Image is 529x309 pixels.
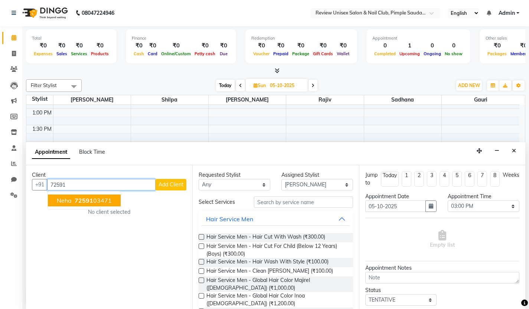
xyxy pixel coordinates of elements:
[193,41,217,50] div: ₹0
[365,193,437,200] div: Appointment Date
[217,41,230,50] div: ₹0
[335,41,351,50] div: ₹0
[55,51,69,56] span: Sales
[26,95,53,103] div: Stylist
[159,181,183,188] span: Add Client
[365,200,426,212] input: yyyy-mm-dd
[132,41,146,50] div: ₹0
[477,171,487,187] li: 7
[32,51,55,56] span: Expenses
[146,51,159,56] span: Card
[50,208,169,216] div: No client selected
[206,215,253,223] div: Hair Service Men
[365,171,378,187] div: Jump to
[364,95,441,104] span: Sadhana
[206,258,329,267] span: Hair Service Men - Hair Wash With Style (₹100.00)
[290,51,311,56] span: Package
[69,51,89,56] span: Services
[251,51,271,56] span: Voucher
[47,179,156,190] input: Search by Name/Mobile/Email/Code
[271,41,290,50] div: ₹0
[509,145,519,157] button: Close
[458,83,480,88] span: ADD NEW
[202,212,350,226] button: Hair Service Men
[365,264,519,272] div: Appointment Notes
[427,171,437,187] li: 3
[159,41,193,50] div: ₹0
[311,51,335,56] span: Gift Cards
[335,51,351,56] span: Wallet
[286,95,363,104] span: Rajiv
[443,41,464,50] div: 0
[456,80,482,91] button: ADD NEW
[146,41,159,50] div: ₹0
[53,95,131,104] span: [PERSON_NAME]
[486,51,509,56] span: Packages
[31,109,53,117] div: 1:00 PM
[503,171,519,179] div: Weeks
[193,51,217,56] span: Petty cash
[31,142,53,149] div: 2:00 PM
[206,276,347,292] span: Hair Service Men - Global Hair Color Majirel ([DEMOGRAPHIC_DATA]) (₹1,000.00)
[31,125,53,133] div: 1:30 PM
[32,35,111,41] div: Total
[290,41,311,50] div: ₹0
[383,172,397,179] div: Today
[254,196,353,208] input: Search by service name
[422,41,443,50] div: 0
[430,230,455,249] span: Empty list
[443,51,464,56] span: No show
[442,95,519,104] span: Gauri
[32,146,70,159] span: Appointment
[57,197,72,204] span: Neha
[31,82,57,88] span: Filter Stylist
[452,171,462,187] li: 5
[398,51,422,56] span: Upcoming
[209,95,286,104] span: [PERSON_NAME]
[465,171,474,187] li: 6
[79,149,105,155] span: Block Time
[281,171,353,179] div: Assigned Stylist
[32,41,55,50] div: ₹0
[206,233,325,242] span: Hair Service Men - Hair Cut With Wash (₹300.00)
[55,41,69,50] div: ₹0
[218,51,229,56] span: Due
[372,51,398,56] span: Completed
[89,51,111,56] span: Products
[69,41,89,50] div: ₹0
[206,267,333,276] span: Hair Service Men - Clean [PERSON_NAME] (₹100.00)
[193,198,248,206] div: Select Services
[132,35,230,41] div: Finance
[486,41,509,50] div: ₹0
[82,3,114,23] b: 08047224946
[159,51,193,56] span: Online/Custom
[372,41,398,50] div: 0
[199,171,270,179] div: Requested Stylist
[89,41,111,50] div: ₹0
[414,171,424,187] li: 2
[19,3,70,23] img: logo
[440,171,449,187] li: 4
[365,286,437,294] div: Status
[216,80,235,91] span: Today
[311,41,335,50] div: ₹0
[206,292,347,308] span: Hair Service Men - Global Hair Color Inoa ([DEMOGRAPHIC_DATA]) (₹1,200.00)
[251,35,351,41] div: Redemption
[372,35,464,41] div: Appointment
[398,41,422,50] div: 1
[422,51,443,56] span: Ongoing
[268,80,305,91] input: 2025-10-05
[156,179,186,190] button: Add Client
[252,83,268,88] span: Sun
[499,9,515,17] span: Admin
[402,171,411,187] li: 1
[206,242,347,258] span: Hair Service Men - Hair Cut For Child (Below 12 Years) (Boys) (₹300.00)
[448,193,519,200] div: Appointment Time
[32,179,48,190] button: +91
[271,51,290,56] span: Prepaid
[132,51,146,56] span: Cash
[251,41,271,50] div: ₹0
[131,95,208,104] span: Shilpa
[32,171,186,179] div: Client
[75,197,93,204] span: 72591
